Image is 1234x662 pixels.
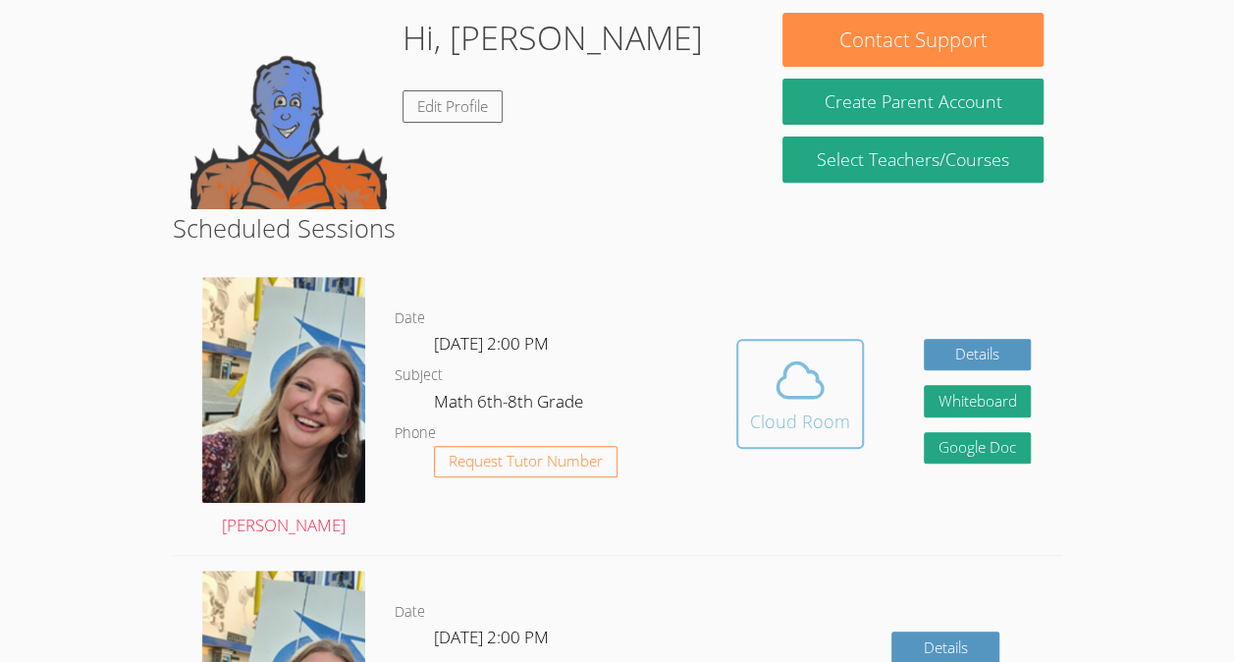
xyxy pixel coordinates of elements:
a: Select Teachers/Courses [782,137,1043,183]
span: [DATE] 2:00 PM [434,626,549,648]
dd: Math 6th-8th Grade [434,388,587,421]
img: sarah.png [202,277,365,503]
a: [PERSON_NAME] [202,277,365,540]
button: Create Parent Account [782,79,1043,125]
a: Edit Profile [402,90,503,123]
img: default.png [190,13,387,209]
span: [DATE] 2:00 PM [434,332,549,355]
dt: Phone [395,421,436,446]
h1: Hi, [PERSON_NAME] [402,13,703,63]
dt: Date [395,306,425,331]
button: Contact Support [782,13,1043,67]
dt: Date [395,600,425,625]
button: Cloud Room [736,339,864,449]
div: Cloud Room [750,408,850,435]
button: Whiteboard [924,385,1032,417]
dt: Subject [395,363,443,388]
span: Request Tutor Number [449,454,603,469]
h2: Scheduled Sessions [173,209,1061,247]
button: Request Tutor Number [434,446,617,478]
a: Google Doc [924,432,1032,465]
a: Details [924,339,1032,371]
